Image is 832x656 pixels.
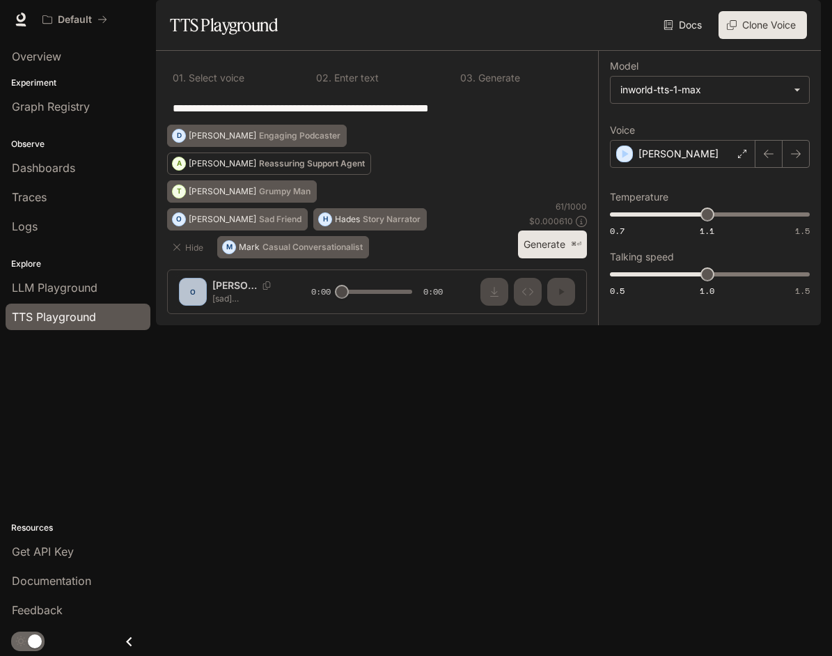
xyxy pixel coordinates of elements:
p: Hades [335,215,360,224]
p: Model [610,61,638,71]
p: 0 3 . [460,73,476,83]
button: O[PERSON_NAME]Sad Friend [167,208,308,231]
div: inworld-tts-1-max [611,77,809,103]
p: Talking speed [610,252,674,262]
p: Enter text [331,73,379,83]
span: 0.5 [610,285,625,297]
a: Docs [661,11,707,39]
button: Hide [167,236,212,258]
p: Default [58,14,92,26]
button: HHadesStory Narrator [313,208,427,231]
p: 0 2 . [316,73,331,83]
span: 0.7 [610,225,625,237]
span: 1.0 [700,285,714,297]
p: Mark [239,243,260,251]
p: [PERSON_NAME] [189,215,256,224]
button: Clone Voice [719,11,807,39]
div: D [173,125,185,147]
button: Generate⌘⏎ [518,231,587,259]
div: O [173,208,185,231]
div: inworld-tts-1-max [620,83,787,97]
p: Engaging Podcaster [259,132,340,140]
p: Grumpy Man [259,187,311,196]
p: [PERSON_NAME] [189,132,256,140]
button: T[PERSON_NAME]Grumpy Man [167,180,317,203]
span: 1.5 [795,225,810,237]
p: Voice [610,125,635,135]
div: A [173,153,185,175]
p: [PERSON_NAME] [189,159,256,168]
p: Generate [476,73,520,83]
button: A[PERSON_NAME]Reassuring Support Agent [167,153,371,175]
p: Select voice [186,73,244,83]
p: Story Narrator [363,215,421,224]
p: ⌘⏎ [571,240,581,249]
div: H [319,208,331,231]
button: MMarkCasual Conversationalist [217,236,369,258]
p: [PERSON_NAME] [638,147,719,161]
span: 1.1 [700,225,714,237]
p: Reassuring Support Agent [259,159,365,168]
p: Casual Conversationalist [262,243,363,251]
p: Sad Friend [259,215,301,224]
div: T [173,180,185,203]
p: [PERSON_NAME] [189,187,256,196]
div: M [223,236,235,258]
button: D[PERSON_NAME]Engaging Podcaster [167,125,347,147]
h1: TTS Playground [170,11,278,39]
p: Temperature [610,192,668,202]
span: 1.5 [795,285,810,297]
button: All workspaces [36,6,113,33]
p: 0 1 . [173,73,186,83]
